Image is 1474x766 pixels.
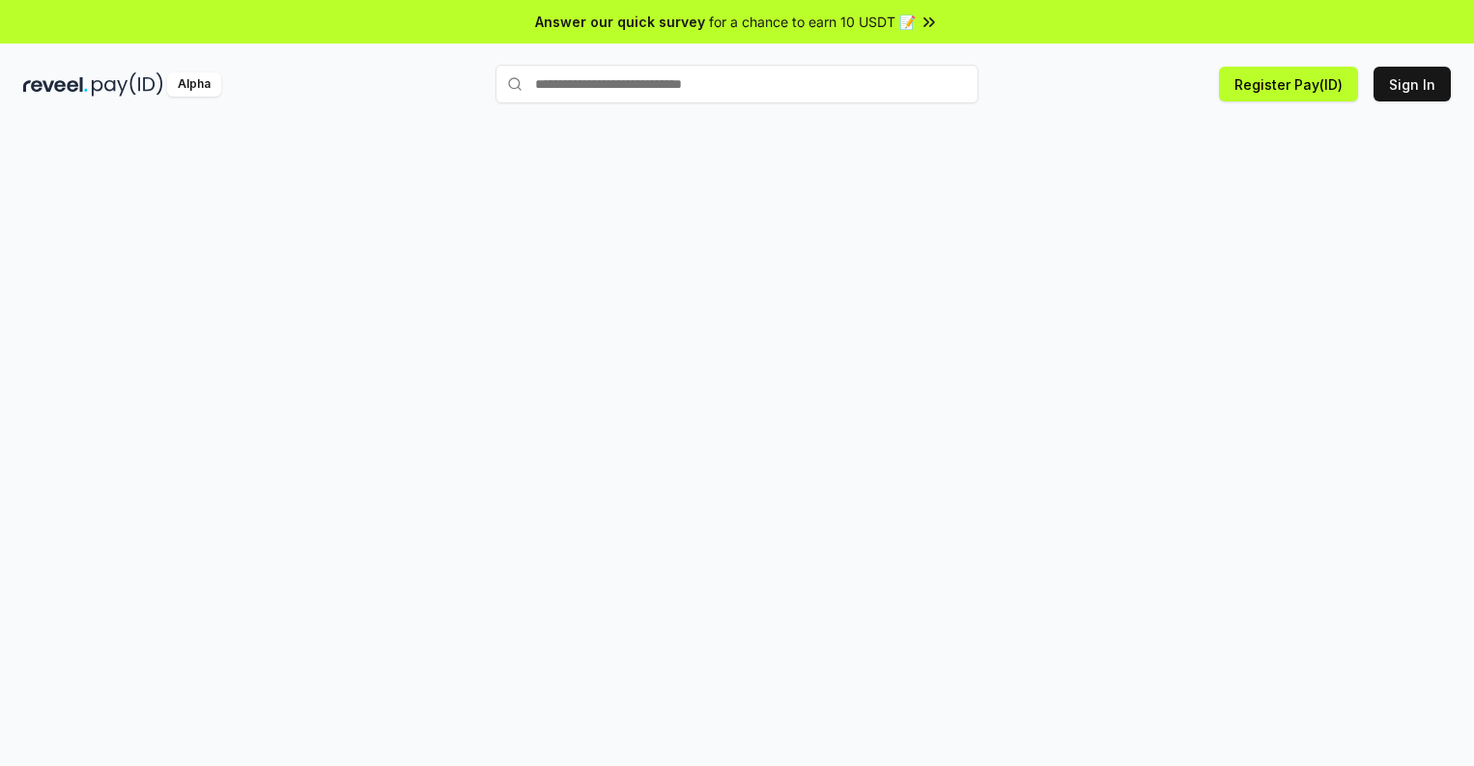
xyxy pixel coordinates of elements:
[535,12,705,32] span: Answer our quick survey
[23,72,88,97] img: reveel_dark
[167,72,221,97] div: Alpha
[709,12,916,32] span: for a chance to earn 10 USDT 📝
[1219,67,1358,101] button: Register Pay(ID)
[92,72,163,97] img: pay_id
[1374,67,1451,101] button: Sign In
